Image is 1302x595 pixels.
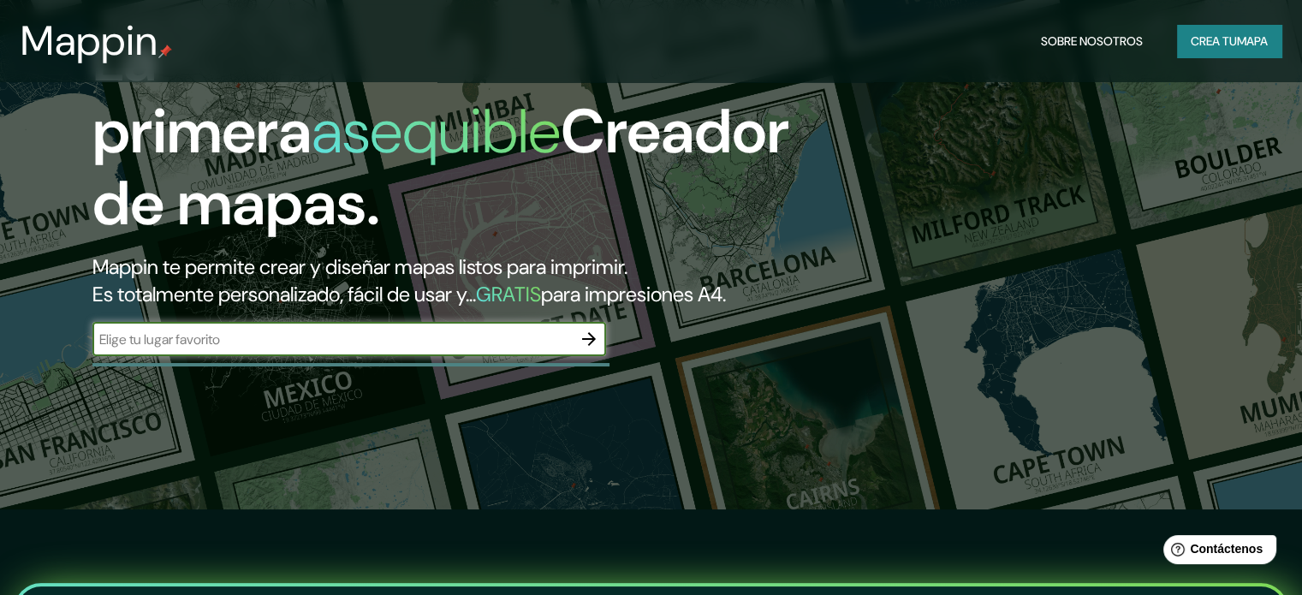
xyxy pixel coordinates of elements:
font: Creador de mapas. [92,92,789,243]
font: Mappin [21,14,158,68]
font: para impresiones A4. [541,281,726,307]
font: mapa [1237,33,1268,49]
font: Mappin te permite crear y diseñar mapas listos para imprimir. [92,253,627,280]
button: Sobre nosotros [1034,25,1150,57]
font: asequible [312,92,561,171]
font: GRATIS [476,281,541,307]
font: La primera [92,20,312,171]
font: Es totalmente personalizado, fácil de usar y... [92,281,476,307]
iframe: Lanzador de widgets de ayuda [1150,528,1283,576]
font: Crea tu [1191,33,1237,49]
font: Sobre nosotros [1041,33,1143,49]
input: Elige tu lugar favorito [92,330,572,349]
button: Crea tumapa [1177,25,1281,57]
img: pin de mapeo [158,45,172,58]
